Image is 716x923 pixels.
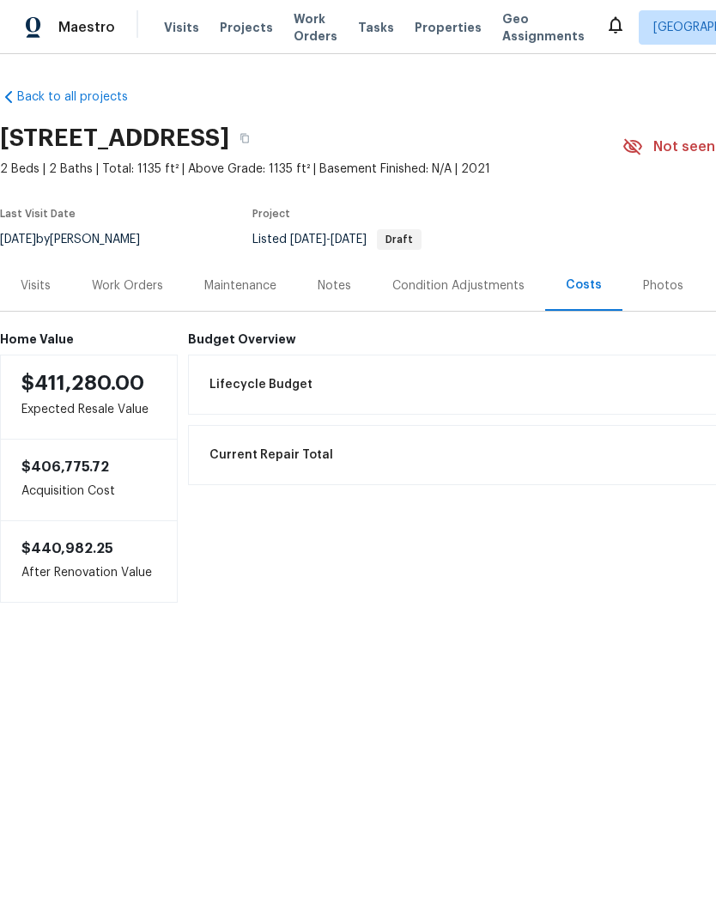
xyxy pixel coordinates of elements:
[379,234,420,245] span: Draft
[21,277,51,295] div: Visits
[58,19,115,36] span: Maestro
[290,234,367,246] span: -
[331,234,367,246] span: [DATE]
[502,10,585,45] span: Geo Assignments
[252,234,422,246] span: Listed
[209,446,333,464] span: Current Repair Total
[290,234,326,246] span: [DATE]
[204,277,276,295] div: Maintenance
[643,277,683,295] div: Photos
[392,277,525,295] div: Condition Adjustments
[252,209,290,219] span: Project
[21,542,113,556] span: $440,982.25
[358,21,394,33] span: Tasks
[294,10,337,45] span: Work Orders
[21,460,109,474] span: $406,775.72
[21,373,144,393] span: $411,280.00
[164,19,199,36] span: Visits
[415,19,482,36] span: Properties
[220,19,273,36] span: Projects
[209,376,312,393] span: Lifecycle Budget
[566,276,602,294] div: Costs
[229,123,260,154] button: Copy Address
[92,277,163,295] div: Work Orders
[318,277,351,295] div: Notes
